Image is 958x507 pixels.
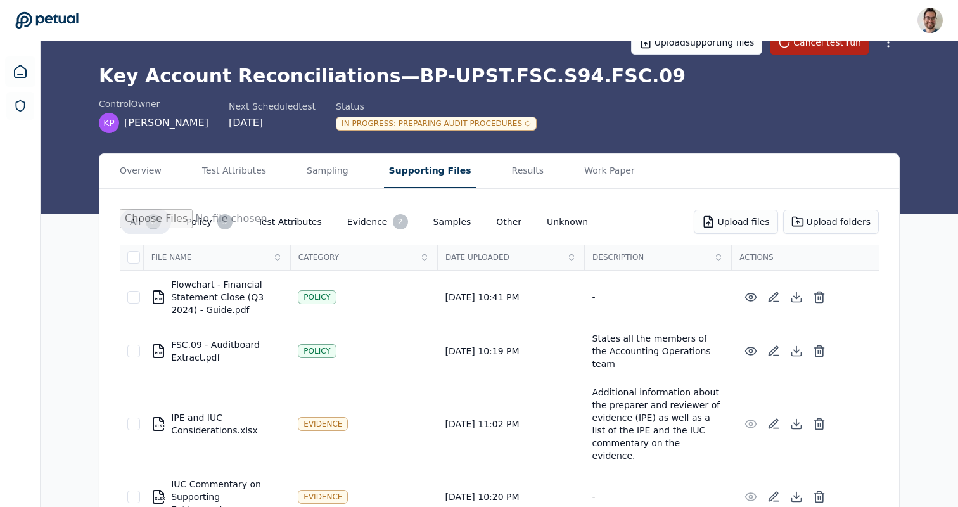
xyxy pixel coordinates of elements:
[537,210,598,233] button: Unknown
[694,210,777,234] button: Upload files
[298,490,348,504] div: Evidence
[762,340,785,363] button: Add/Edit Description
[124,115,208,131] span: [PERSON_NAME]
[384,154,476,188] button: Supporting Files
[585,271,732,324] td: -
[176,209,242,234] button: Policy3
[302,154,354,188] button: Sampling
[770,30,869,55] button: Cancel test run
[151,252,269,262] span: File Name
[146,214,161,229] div: 8
[808,286,831,309] button: Delete File
[762,286,785,309] button: Add/Edit Description
[445,252,563,262] span: Date Uploaded
[229,115,316,131] div: [DATE]
[437,378,584,470] td: [DATE] 11:02 PM
[99,65,900,87] h1: Key Account Reconciliations — BP-UPST.FSC.S94.FSC.09
[585,324,732,378] td: States all the members of the Accounting Operations team
[785,340,808,363] button: Download File
[336,100,537,113] div: Status
[155,351,163,355] div: PDF
[337,209,418,234] button: Evidence2
[917,8,943,33] img: Eliot Walker
[585,378,732,470] td: Additional information about the preparer and reviewer of evidence (IPE) as well as a list of the...
[155,424,165,428] div: XLSX
[5,56,35,87] a: Dashboard
[151,338,283,364] div: FSC.09 - Auditboard Extract.pdf
[248,210,332,233] button: Test Attributes
[217,214,233,229] div: 3
[6,92,34,120] a: SOC 1 Reports
[298,344,336,358] div: Policy
[785,413,808,435] button: Download File
[631,30,763,55] button: Uploadsupporting files
[336,117,537,131] div: In Progress : Preparing Audit Procedures
[423,210,482,233] button: Samples
[785,286,808,309] button: Download File
[437,324,584,378] td: [DATE] 10:19 PM
[762,413,785,435] button: Add/Edit Description
[298,252,416,262] span: Category
[739,252,871,262] span: Actions
[229,100,316,113] div: Next Scheduled test
[115,154,167,188] button: Overview
[877,31,900,54] button: More Options
[120,209,171,234] button: All8
[99,98,208,110] div: control Owner
[592,252,710,262] span: Description
[507,154,549,188] button: Results
[298,417,348,431] div: Evidence
[197,154,271,188] button: Test Attributes
[393,214,408,229] div: 2
[808,413,831,435] button: Delete File
[739,340,762,363] button: Preview File (hover for quick preview, click for full view)
[486,210,532,233] button: Other
[155,497,165,501] div: XLSX
[783,210,879,234] button: Upload folders
[579,154,640,188] button: Work Paper
[298,290,336,304] div: Policy
[739,286,762,309] button: Preview File (hover for quick preview, click for full view)
[103,117,115,129] span: KP
[808,340,831,363] button: Delete File
[15,11,79,29] a: Go to Dashboard
[155,297,163,301] div: PDF
[437,271,584,324] td: [DATE] 10:41 PM
[151,411,283,437] div: IPE and IUC Considerations.xlsx
[739,413,762,435] button: Preview File (hover for quick preview, click for full view)
[151,278,283,316] div: Flowchart - Financial Statement Close (Q3 2024) - Guide.pdf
